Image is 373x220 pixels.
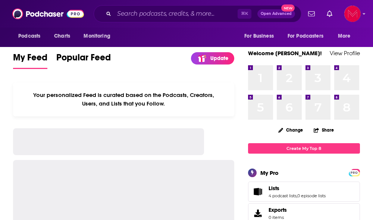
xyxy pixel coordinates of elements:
button: Open AdvancedNew [257,9,295,18]
button: Show profile menu [344,6,361,22]
a: Lists [251,186,266,197]
a: Popular Feed [56,52,111,69]
button: open menu [78,29,120,43]
a: 4 podcast lists [269,193,297,198]
span: Podcasts [18,31,40,41]
div: My Pro [260,169,279,176]
a: Charts [49,29,75,43]
a: Create My Top 8 [248,143,360,153]
a: Update [191,52,234,65]
div: Your personalized Feed is curated based on the Podcasts, Creators, Users, and Lists that you Follow. [13,82,234,116]
span: Exports [251,208,266,219]
span: Exports [269,207,287,213]
button: open menu [13,29,50,43]
a: 0 episode lists [297,193,326,198]
span: PRO [350,170,359,176]
a: Lists [269,185,326,192]
button: Change [274,125,307,135]
span: My Feed [13,52,47,67]
span: , [297,193,297,198]
img: Podchaser - Follow, Share and Rate Podcasts [12,7,84,21]
span: Logged in as Pamelamcclure [344,6,361,22]
span: Lists [269,185,279,192]
a: Show notifications dropdown [305,7,318,20]
button: open menu [333,29,360,43]
a: View Profile [330,50,360,57]
button: open menu [283,29,334,43]
span: 0 items [269,215,287,220]
span: Monitoring [84,31,110,41]
span: For Business [244,31,274,41]
span: More [338,31,351,41]
span: ⌘ K [238,9,251,19]
span: Popular Feed [56,52,111,67]
a: My Feed [13,52,47,69]
button: open menu [239,29,283,43]
span: Charts [54,31,70,41]
button: Share [313,123,334,137]
a: Show notifications dropdown [324,7,335,20]
span: Lists [248,182,360,202]
span: New [281,4,295,12]
span: For Podcasters [288,31,323,41]
p: Update [210,55,228,62]
input: Search podcasts, credits, & more... [114,8,238,20]
a: PRO [350,169,359,175]
a: Welcome [PERSON_NAME]! [248,50,322,57]
img: User Profile [344,6,361,22]
span: Open Advanced [261,12,292,16]
div: Search podcasts, credits, & more... [94,5,301,22]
